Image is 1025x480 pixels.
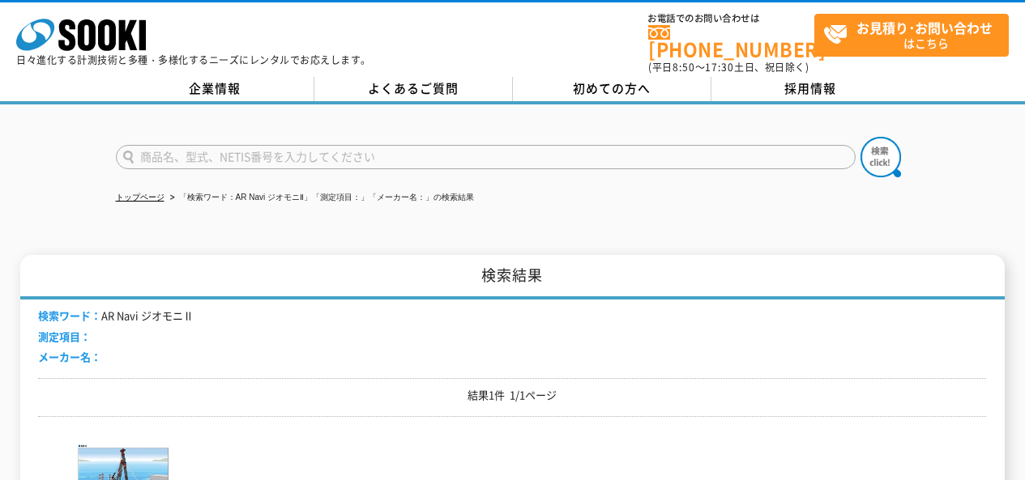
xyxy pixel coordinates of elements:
[38,387,986,404] p: 結果1件 1/1ページ
[116,77,314,101] a: 企業情報
[705,60,734,74] span: 17:30
[711,77,910,101] a: 採用情報
[673,60,695,74] span: 8:50
[814,14,1009,57] a: お見積り･お問い合わせはこちら
[648,25,814,58] a: [PHONE_NUMBER]
[20,255,1004,299] h1: 検索結果
[38,329,91,344] span: 測定項目：
[861,137,901,177] img: btn_search.png
[116,145,856,169] input: 商品名、型式、NETIS番号を入力してください
[16,55,371,65] p: 日々進化する計測技術と多種・多様化するニーズにレンタルでお応えします。
[314,77,513,101] a: よくあるご質問
[573,79,651,97] span: 初めての方へ
[38,308,101,323] span: 検索ワード：
[38,308,194,325] li: AR Navi ジオモニⅡ
[116,193,164,202] a: トップページ
[648,60,809,74] span: (平日 ～ 土日、祝日除く)
[167,189,474,206] li: 「検索ワード：AR Navi ジオモニⅡ」「測定項目：」「メーカー名：」の検索結果
[856,18,993,37] strong: お見積り･お問い合わせ
[513,77,711,101] a: 初めての方へ
[823,15,1008,55] span: はこちら
[38,349,101,364] span: メーカー名：
[648,14,814,23] span: お電話でのお問い合わせは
